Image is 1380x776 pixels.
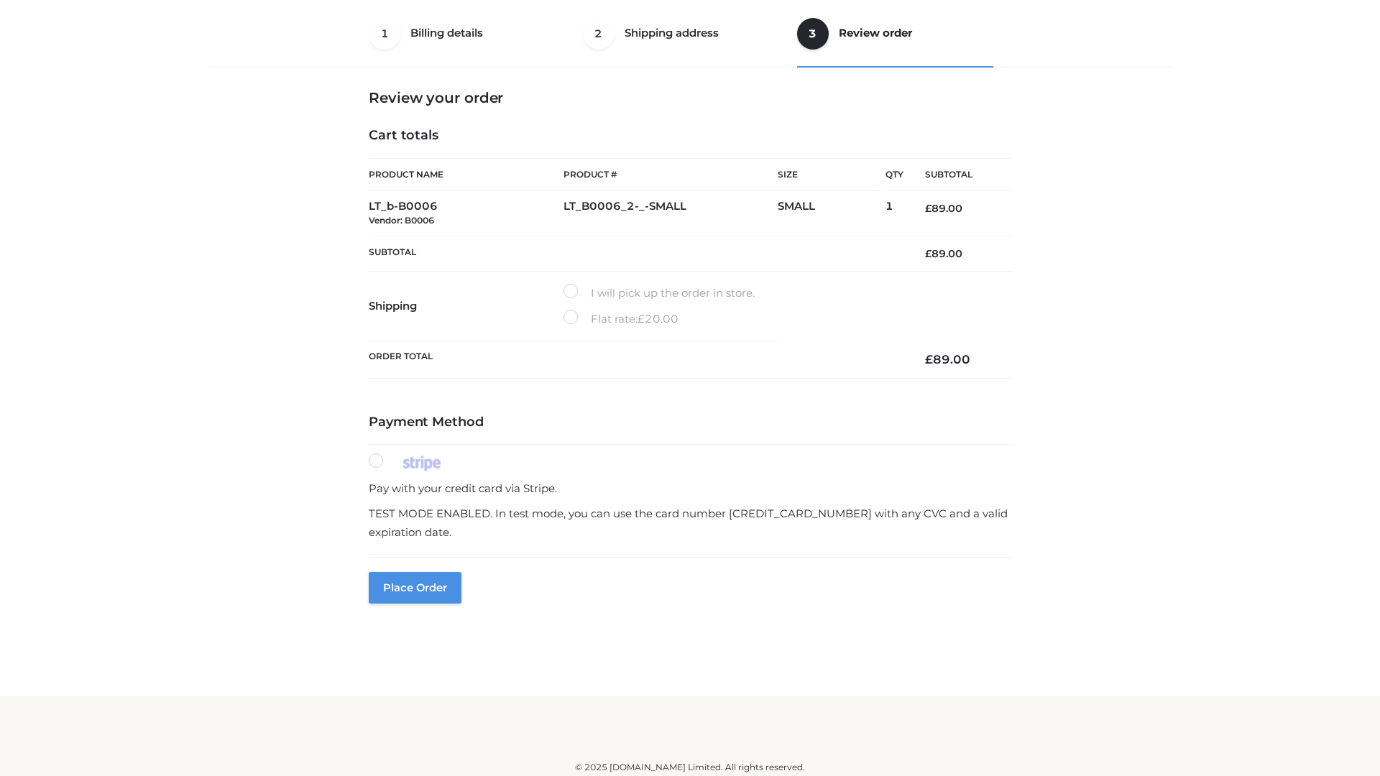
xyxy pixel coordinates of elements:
span: £ [638,312,645,325]
bdi: 89.00 [925,352,970,366]
small: Vendor: B0006 [369,215,434,226]
span: £ [925,247,931,260]
th: Qty [885,158,903,191]
th: Size [778,159,878,191]
h4: Cart totals [369,128,1011,144]
th: Order Total [369,341,903,379]
th: Subtotal [369,236,903,271]
th: Product # [563,158,778,191]
bdi: 89.00 [925,202,962,215]
h4: Payment Method [369,415,1011,430]
p: TEST MODE ENABLED. In test mode, you can use the card number [CREDIT_CARD_NUMBER] with any CVC an... [369,504,1011,541]
bdi: 89.00 [925,247,962,260]
td: SMALL [778,191,885,236]
bdi: 20.00 [638,312,678,325]
th: Subtotal [903,159,1011,191]
th: Product Name [369,158,563,191]
h3: Review your order [369,89,1011,106]
label: I will pick up the order in store. [563,284,755,302]
span: £ [925,352,933,366]
p: Pay with your credit card via Stripe. [369,479,1011,498]
button: Place order [369,572,461,604]
td: LT_B0006_2-_-SMALL [563,191,778,236]
label: Flat rate: [563,310,678,328]
span: £ [925,202,931,215]
div: © 2025 [DOMAIN_NAME] Limited. All rights reserved. [213,760,1167,775]
td: LT_b-B0006 [369,191,563,236]
td: 1 [885,191,903,236]
th: Shipping [369,272,563,341]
